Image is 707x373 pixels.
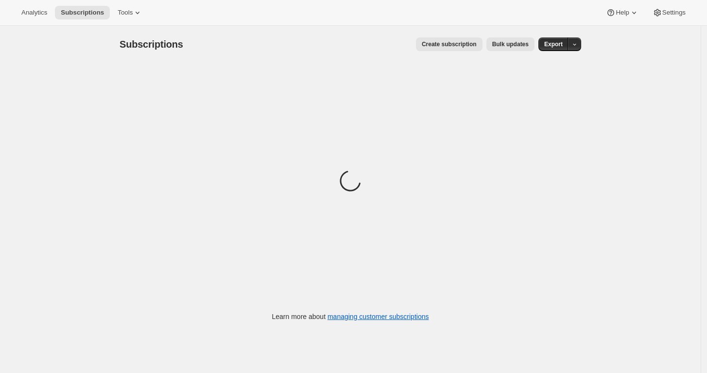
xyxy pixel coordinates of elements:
[16,6,53,19] button: Analytics
[416,37,483,51] button: Create subscription
[55,6,110,19] button: Subscriptions
[492,40,529,48] span: Bulk updates
[118,9,133,17] span: Tools
[328,313,429,320] a: managing customer subscriptions
[616,9,629,17] span: Help
[544,40,563,48] span: Export
[21,9,47,17] span: Analytics
[120,39,183,50] span: Subscriptions
[486,37,535,51] button: Bulk updates
[61,9,104,17] span: Subscriptions
[647,6,691,19] button: Settings
[662,9,686,17] span: Settings
[600,6,644,19] button: Help
[112,6,148,19] button: Tools
[272,312,429,321] p: Learn more about
[422,40,477,48] span: Create subscription
[538,37,569,51] button: Export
